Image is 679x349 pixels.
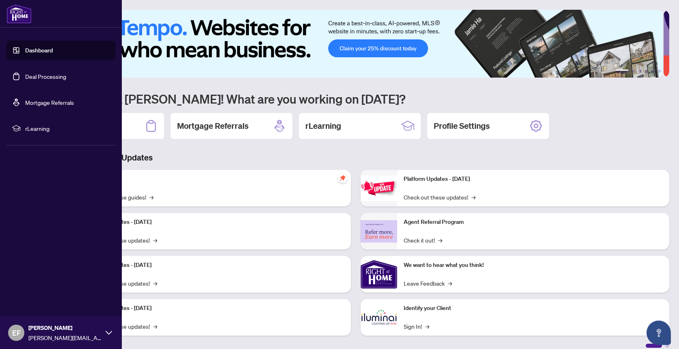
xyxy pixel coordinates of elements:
[425,322,429,331] span: →
[404,279,452,288] a: Leave Feedback→
[658,69,661,73] button: 6
[85,218,344,227] p: Platform Updates - [DATE]
[404,261,663,270] p: We want to hear what you think!
[305,120,341,132] h2: rLearning
[153,236,157,245] span: →
[616,69,629,73] button: 1
[651,69,655,73] button: 5
[471,193,476,202] span: →
[25,73,66,80] a: Deal Processing
[361,220,397,243] img: Agent Referral Program
[638,69,642,73] button: 3
[361,176,397,201] img: Platform Updates - June 23, 2025
[12,327,21,338] span: EF
[85,304,344,313] p: Platform Updates - [DATE]
[448,279,452,288] span: →
[632,69,635,73] button: 2
[438,236,442,245] span: →
[361,256,397,293] img: We want to hear what you think!
[25,124,110,133] span: rLearning
[404,236,442,245] a: Check it out!→
[42,10,663,78] img: Slide 0
[434,120,490,132] h2: Profile Settings
[25,47,53,54] a: Dashboard
[28,323,102,332] span: [PERSON_NAME]
[404,304,663,313] p: Identify your Client
[42,152,669,163] h3: Brokerage & Industry Updates
[85,175,344,184] p: Self-Help
[404,322,429,331] a: Sign In!→
[25,99,74,106] a: Mortgage Referrals
[404,193,476,202] a: Check out these updates!→
[153,279,157,288] span: →
[647,321,671,345] button: Open asap
[177,120,249,132] h2: Mortgage Referrals
[338,173,348,183] span: pushpin
[42,91,669,106] h1: Welcome back [PERSON_NAME]! What are you working on [DATE]?
[6,4,32,24] img: logo
[404,218,663,227] p: Agent Referral Program
[85,261,344,270] p: Platform Updates - [DATE]
[404,175,663,184] p: Platform Updates - [DATE]
[28,333,102,342] span: [PERSON_NAME][EMAIL_ADDRESS][DOMAIN_NAME]
[645,69,648,73] button: 4
[149,193,154,202] span: →
[361,299,397,336] img: Identify your Client
[153,322,157,331] span: →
